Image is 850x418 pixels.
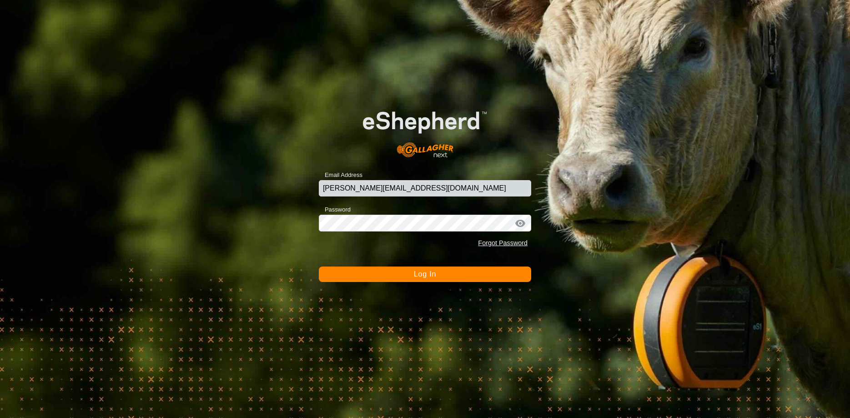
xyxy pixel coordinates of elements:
img: E-shepherd Logo [340,94,510,166]
input: Email Address [319,180,531,196]
label: Email Address [319,171,362,180]
span: Log In [414,270,436,278]
a: Forgot Password [478,239,528,247]
label: Password [319,205,351,214]
button: Log In [319,267,531,282]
